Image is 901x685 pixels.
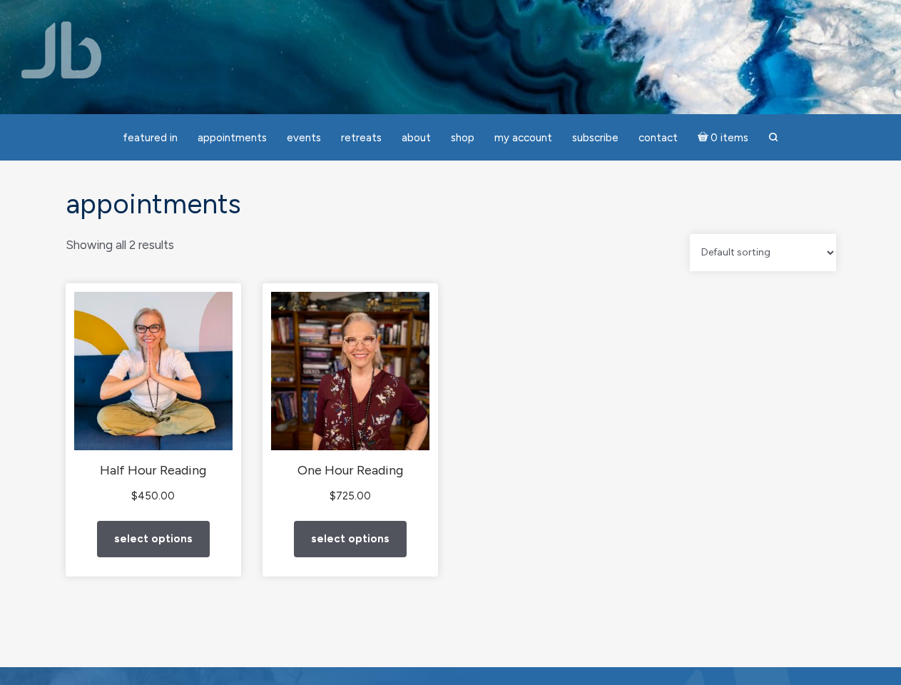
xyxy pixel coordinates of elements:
[21,21,102,78] img: Jamie Butler. The Everyday Medium
[131,489,175,502] bdi: 450.00
[630,124,686,152] a: Contact
[74,462,233,479] h2: Half Hour Reading
[114,124,186,152] a: featured in
[689,123,758,152] a: Cart0 items
[66,189,836,220] h1: Appointments
[74,292,233,504] a: Half Hour Reading $450.00
[123,131,178,144] span: featured in
[330,489,336,502] span: $
[486,124,561,152] a: My Account
[271,292,429,504] a: One Hour Reading $725.00
[294,521,407,557] a: Read more about “One Hour Reading”
[332,124,390,152] a: Retreats
[698,131,711,144] i: Cart
[97,521,210,557] a: Read more about “Half Hour Reading”
[66,234,174,256] p: Showing all 2 results
[131,489,138,502] span: $
[189,124,275,152] a: Appointments
[638,131,678,144] span: Contact
[402,131,431,144] span: About
[564,124,627,152] a: Subscribe
[74,292,233,450] img: Half Hour Reading
[341,131,382,144] span: Retreats
[271,462,429,479] h2: One Hour Reading
[451,131,474,144] span: Shop
[442,124,483,152] a: Shop
[494,131,552,144] span: My Account
[393,124,439,152] a: About
[690,234,836,271] select: Shop order
[198,131,267,144] span: Appointments
[572,131,619,144] span: Subscribe
[278,124,330,152] a: Events
[271,292,429,450] img: One Hour Reading
[711,133,748,143] span: 0 items
[287,131,321,144] span: Events
[330,489,371,502] bdi: 725.00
